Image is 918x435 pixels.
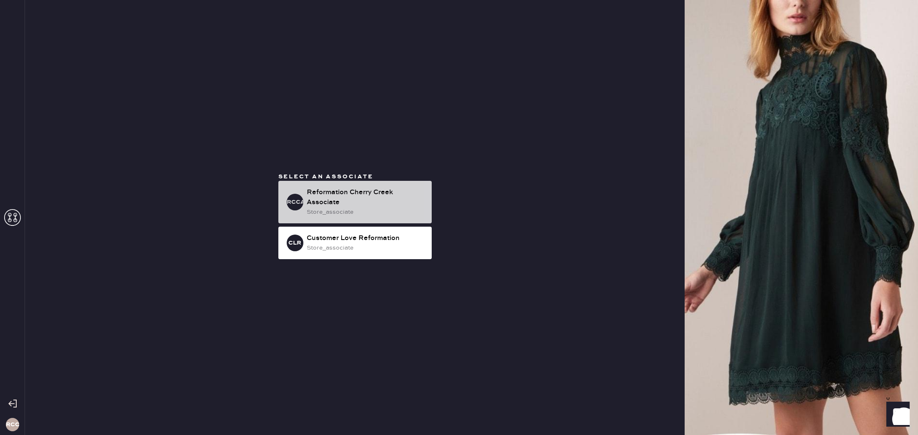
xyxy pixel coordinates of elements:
[278,173,373,180] span: Select an associate
[307,243,425,252] div: store_associate
[307,233,425,243] div: Customer Love Reformation
[307,207,425,217] div: store_associate
[287,199,303,205] h3: RCCA
[878,397,914,433] iframe: Front Chat
[6,422,19,427] h3: RCC
[307,187,425,207] div: Reformation Cherry Creek Associate
[288,240,301,246] h3: CLR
